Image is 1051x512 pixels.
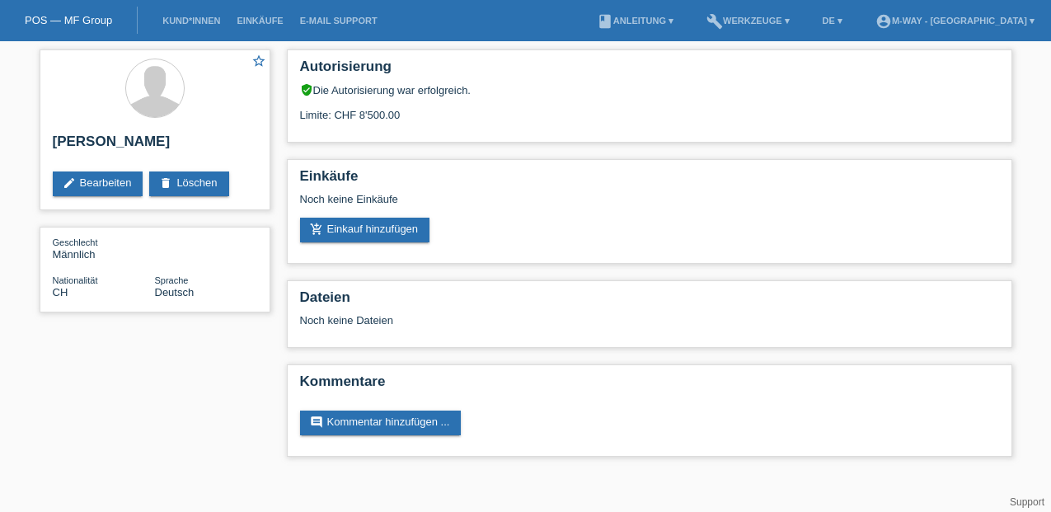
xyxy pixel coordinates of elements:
div: Limite: CHF 8'500.00 [300,96,999,121]
h2: Einkäufe [300,168,999,193]
span: Sprache [155,275,189,285]
a: add_shopping_cartEinkauf hinzufügen [300,218,430,242]
i: star_border [251,54,266,68]
a: DE ▾ [814,16,851,26]
span: Geschlecht [53,237,98,247]
div: Noch keine Dateien [300,314,804,326]
a: E-Mail Support [292,16,386,26]
a: Einkäufe [228,16,291,26]
span: Schweiz [53,286,68,298]
a: deleteLöschen [149,171,228,196]
span: Nationalität [53,275,98,285]
a: Support [1010,496,1044,508]
i: build [706,13,723,30]
a: Kund*innen [154,16,228,26]
h2: Kommentare [300,373,999,398]
a: star_border [251,54,266,71]
a: commentKommentar hinzufügen ... [300,411,462,435]
span: Deutsch [155,286,195,298]
div: Noch keine Einkäufe [300,193,999,218]
h2: Autorisierung [300,59,999,83]
a: editBearbeiten [53,171,143,196]
i: comment [310,416,323,429]
a: bookAnleitung ▾ [589,16,682,26]
h2: Dateien [300,289,999,314]
a: POS — MF Group [25,14,112,26]
i: delete [159,176,172,190]
i: account_circle [875,13,892,30]
h2: [PERSON_NAME] [53,134,257,158]
i: edit [63,176,76,190]
i: add_shopping_cart [310,223,323,236]
i: book [597,13,613,30]
a: account_circlem-way - [GEOGRAPHIC_DATA] ▾ [867,16,1043,26]
a: buildWerkzeuge ▾ [698,16,798,26]
div: Die Autorisierung war erfolgreich. [300,83,999,96]
div: Männlich [53,236,155,261]
i: verified_user [300,83,313,96]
